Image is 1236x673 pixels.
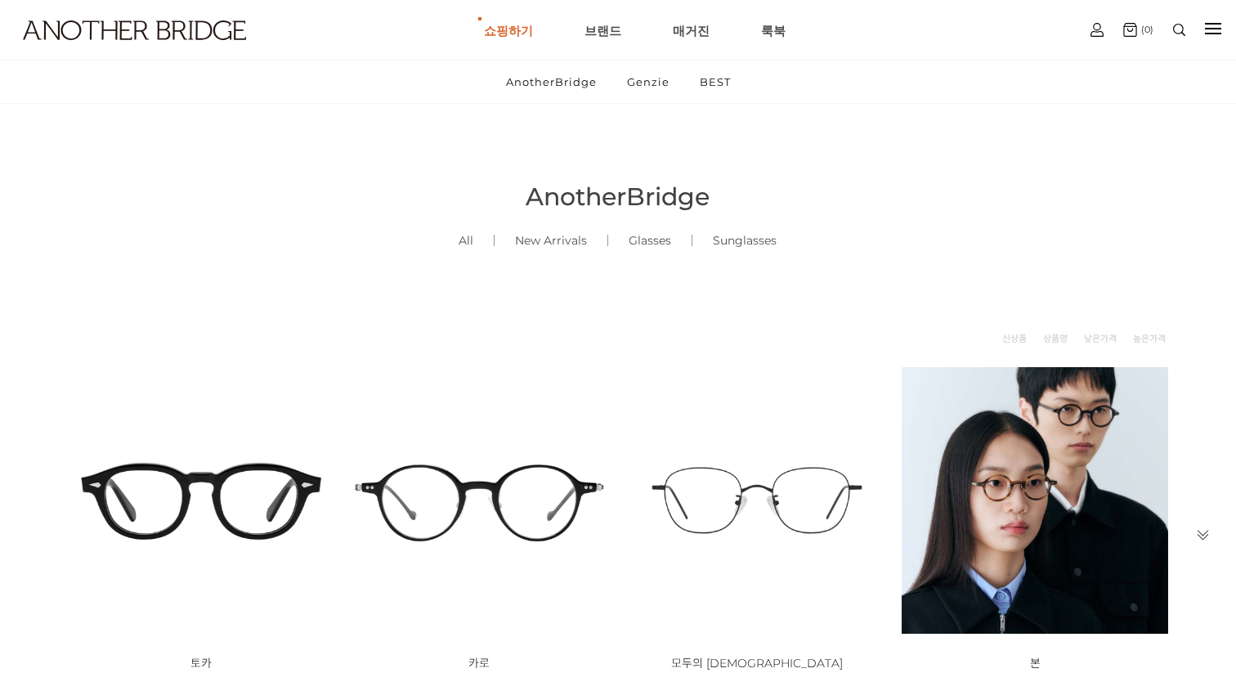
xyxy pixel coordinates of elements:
span: (0) [1137,24,1153,35]
a: BEST [686,61,745,103]
img: 카로 - 감각적인 디자인의 패션 아이템 이미지 [346,367,612,634]
a: (0) [1123,23,1153,37]
img: 토카 아세테이트 뿔테 안경 이미지 [68,367,334,634]
a: AnotherBridge [492,61,611,103]
a: 매거진 [673,1,710,60]
a: 쇼핑하기 [484,1,533,60]
span: 카로 [468,656,490,671]
a: 모두의 [DEMOGRAPHIC_DATA] [671,657,843,670]
a: 카로 [468,657,490,670]
a: New Arrivals [495,213,607,268]
a: All [438,213,494,268]
a: 룩북 [761,1,786,60]
a: logo [8,20,194,80]
a: 본 [1030,657,1041,670]
img: 본 - 동그란 렌즈로 돋보이는 아세테이트 안경 이미지 [902,367,1168,634]
a: 낮은가격 [1084,330,1117,347]
span: AnotherBridge [526,182,710,212]
span: 모두의 [DEMOGRAPHIC_DATA] [671,656,843,671]
img: logo [23,20,246,40]
a: Glasses [608,213,692,268]
a: Sunglasses [692,213,797,268]
a: 토카 [190,657,212,670]
a: 높은가격 [1133,330,1166,347]
a: 브랜드 [584,1,621,60]
img: search [1173,24,1185,36]
span: 토카 [190,656,212,671]
a: Genzie [613,61,683,103]
img: cart [1090,23,1104,37]
a: 상품명 [1043,330,1068,347]
img: 모두의 안경 - 다양한 크기에 맞춘 다용도 디자인 이미지 [624,367,890,634]
span: 본 [1030,656,1041,671]
img: cart [1123,23,1137,37]
a: 신상품 [1002,330,1027,347]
